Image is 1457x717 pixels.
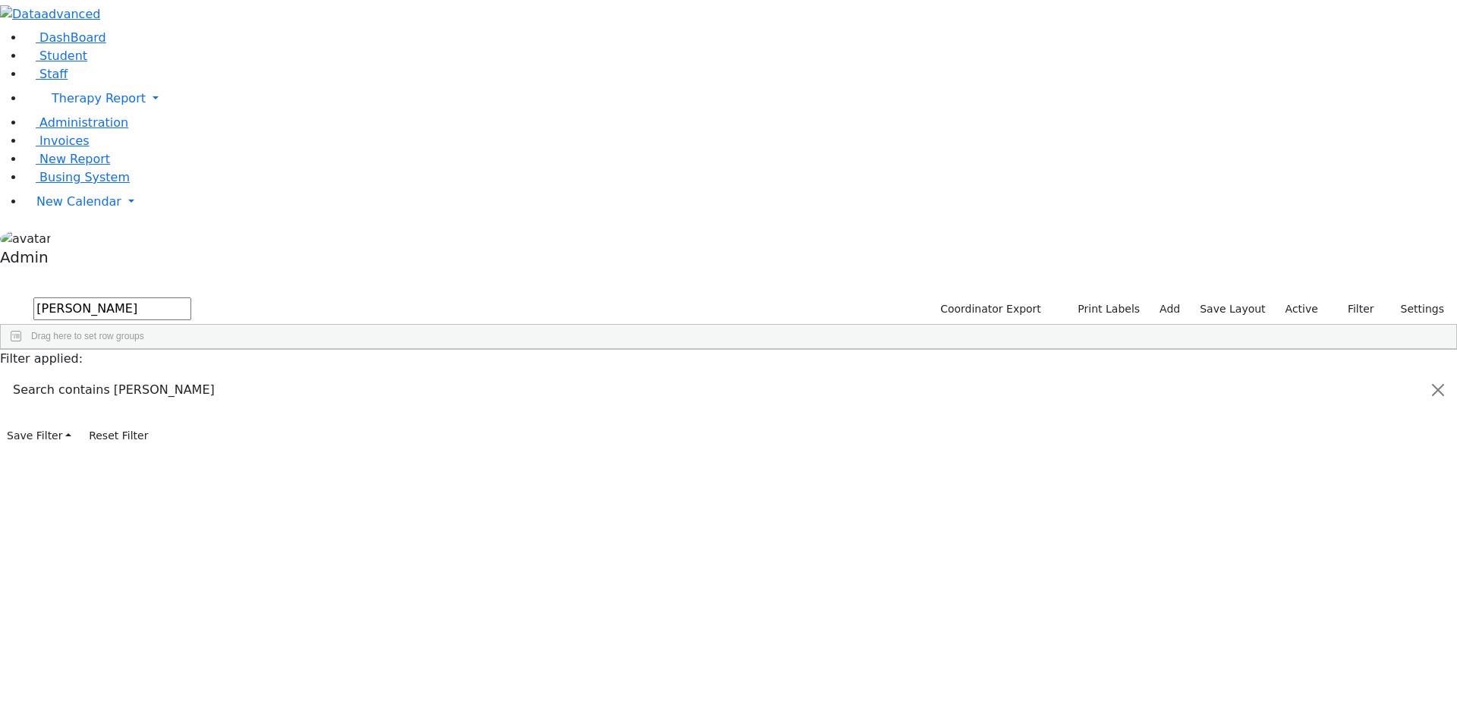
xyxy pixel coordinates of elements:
input: Search [33,297,191,320]
a: New Calendar [24,187,1457,217]
a: DashBoard [24,30,106,45]
button: Coordinator Export [930,297,1048,321]
span: New Report [39,152,110,166]
span: Busing System [39,170,130,184]
span: Student [39,49,87,63]
button: Save Layout [1193,297,1272,321]
span: Staff [39,67,68,81]
button: Filter [1328,297,1381,321]
button: Close [1420,369,1456,411]
a: Busing System [24,170,130,184]
a: Invoices [24,134,90,148]
a: Therapy Report [24,83,1457,114]
span: Administration [39,115,128,130]
a: Administration [24,115,128,130]
button: Settings [1381,297,1451,321]
label: Active [1279,297,1325,321]
a: Add [1153,297,1187,321]
span: Invoices [39,134,90,148]
a: Student [24,49,87,63]
span: DashBoard [39,30,106,45]
span: New Calendar [36,194,121,209]
span: Therapy Report [52,91,146,105]
button: Reset Filter [82,424,155,448]
a: Staff [24,67,68,81]
a: New Report [24,152,110,166]
span: Drag here to set row groups [31,331,144,341]
button: Print Labels [1060,297,1147,321]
